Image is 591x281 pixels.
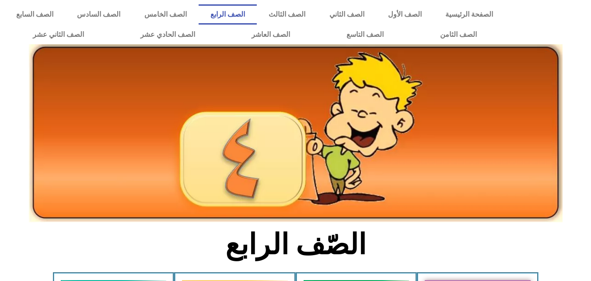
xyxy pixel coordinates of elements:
a: الصف الرابع [199,4,257,25]
a: الصف الأول [376,4,434,25]
a: الصف العاشر [223,25,318,45]
a: الصف الثامن [412,25,505,45]
a: الصف الحادي عشر [112,25,223,45]
a: الصف السابع [4,4,65,25]
a: الصف السادس [65,4,132,25]
a: الصف الخامس [133,4,199,25]
a: الصف الثاني عشر [4,25,112,45]
a: الصفحة الرئيسية [434,4,505,25]
a: الصف التاسع [318,25,412,45]
a: الصف الثالث [257,4,317,25]
h2: الصّف الرابع [151,228,440,262]
a: الصف الثاني [318,4,376,25]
